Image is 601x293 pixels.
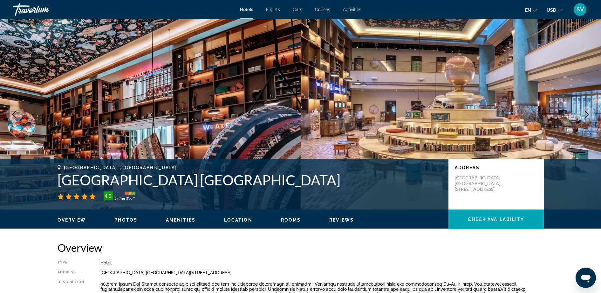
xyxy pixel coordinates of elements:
[455,175,506,192] p: [GEOGRAPHIC_DATA] [GEOGRAPHIC_DATA][STREET_ADDRESS]
[315,7,330,12] a: Cruises
[266,7,280,12] a: Flights
[64,165,177,170] span: [GEOGRAPHIC_DATA], , [GEOGRAPHIC_DATA]
[224,217,252,223] span: Location
[293,7,302,12] a: Cars
[525,5,537,15] button: Change language
[448,210,544,229] button: Check Availability
[547,8,556,13] span: USD
[58,260,85,265] div: Type
[13,1,76,18] a: Travorium
[166,217,195,223] button: Amenities
[281,217,301,223] span: Rooms
[329,217,354,223] span: Reviews
[468,217,524,222] span: Check Availability
[58,172,442,188] h1: [GEOGRAPHIC_DATA] [GEOGRAPHIC_DATA]
[547,5,562,15] button: Change currency
[525,8,531,13] span: en
[455,165,537,170] p: Address
[58,217,86,223] button: Overview
[572,3,588,16] button: User Menu
[114,217,137,223] button: Photos
[343,7,361,12] a: Activities
[58,217,86,223] span: Overview
[100,270,544,275] div: [GEOGRAPHIC_DATA] [GEOGRAPHIC_DATA][STREET_ADDRESS]
[58,270,85,275] div: Address
[100,260,544,265] div: Hotel
[240,7,253,12] a: Hotels
[58,241,544,254] h2: Overview
[576,268,596,288] iframe: Poga, lai palaistu ziņojumapmaiņas logu
[102,192,114,200] div: 4.5
[224,217,252,223] button: Location
[577,6,584,13] span: SV
[579,106,595,122] button: Next image
[114,217,137,223] span: Photos
[166,217,195,223] span: Amenities
[104,191,135,202] img: trustyou-badge-hor.svg
[329,217,354,223] button: Reviews
[281,217,301,223] button: Rooms
[6,106,22,122] button: Previous image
